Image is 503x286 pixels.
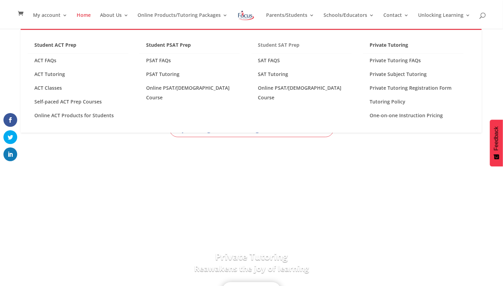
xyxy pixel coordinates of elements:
a: Student PSAT Prep [139,40,240,54]
a: PSAT FAQs [139,54,240,67]
a: Online PSAT/[DEMOGRAPHIC_DATA] Course [251,81,352,104]
a: One-on-one Instruction Pricing [363,109,464,122]
button: Feedback - Show survey [490,120,503,166]
b: Reawakens the joy of learning [194,263,309,273]
a: Parents/Students [266,13,314,29]
a: Tutoring Policy [363,95,464,109]
a: Private Tutoring Registration Form [363,81,464,95]
a: Student SAT Prep [251,40,352,54]
a: PSAT Tutoring [139,67,240,81]
a: Home [77,13,91,29]
a: Contact [383,13,409,29]
a: SAT Tutoring [251,67,352,81]
a: About Us [100,13,129,29]
strong: Private Tutoring [215,250,288,263]
a: ACT Classes [28,81,128,95]
a: Online Products/Tutoring Packages [138,13,228,29]
img: Focus on Learning [237,9,255,22]
a: Private Subject Tutoring [363,67,464,81]
a: ACT FAQs [28,54,128,67]
a: SAT FAQS [251,54,352,67]
span: Feedback [493,126,500,151]
a: Self-paced ACT Prep Courses [28,95,128,109]
a: Online ACT Products for Students [28,109,128,122]
a: Unlocking Learning [418,13,470,29]
a: Online PSAT/[DEMOGRAPHIC_DATA] Course [139,81,240,104]
a: Private Tutoring FAQs [363,54,464,67]
a: Student ACT Prep [28,40,128,54]
a: My account [33,13,67,29]
a: Schools/Educators [324,13,374,29]
a: ACT Tutoring [28,67,128,81]
a: Private Tutoring [363,40,464,54]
